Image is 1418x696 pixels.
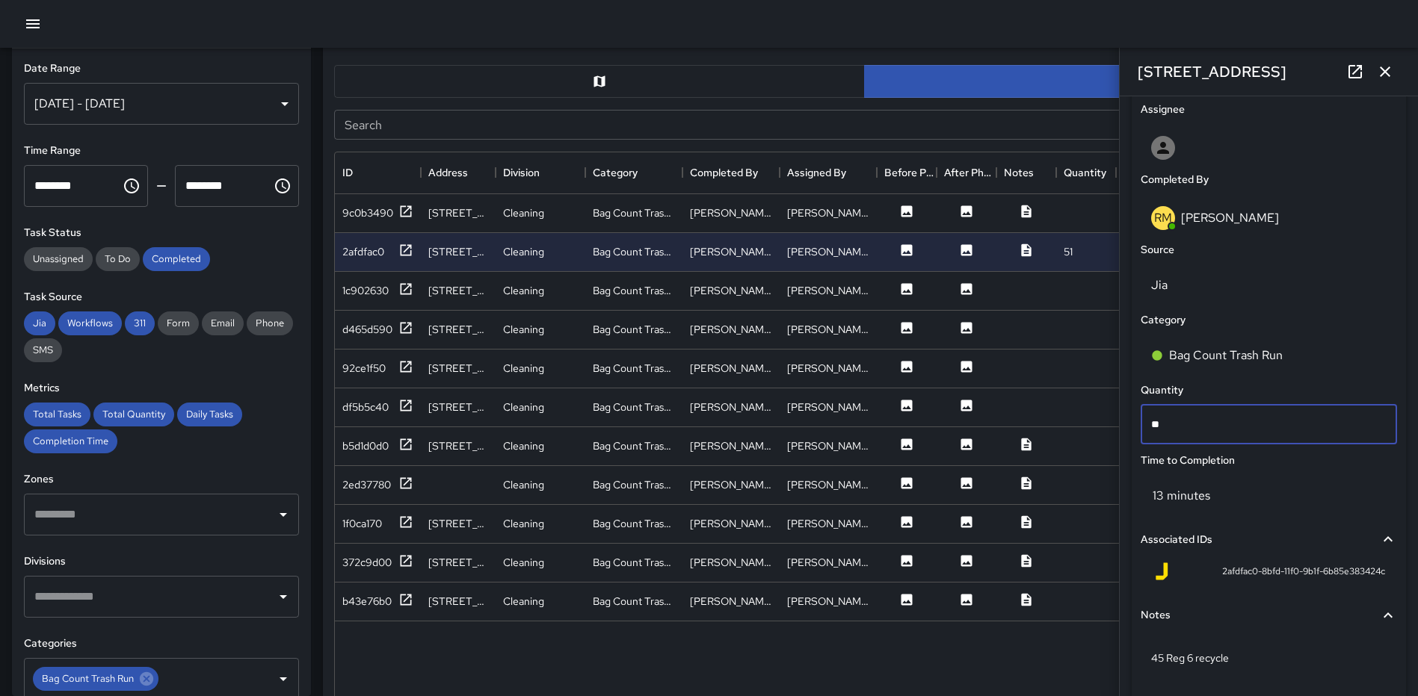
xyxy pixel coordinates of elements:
div: ID [342,152,353,193]
div: Cleaning [503,438,544,453]
div: Phone [247,311,293,335]
button: d465d590 [342,320,413,339]
div: Division [503,152,540,193]
div: 1c902630 [342,283,389,298]
button: 9c0b3490 [342,204,413,223]
div: Notes [1004,152,1034,193]
div: Daily Tasks [177,403,242,426]
div: Rodney Mcneil [690,283,772,298]
button: 1c902630 [342,282,413,300]
h6: Divisions [24,553,299,570]
div: Completed By [690,152,758,193]
div: 4900 John Mccormack Rd NE [428,594,488,609]
div: 1403 Okie Street Northeast [428,283,488,298]
div: Assigned By [787,152,846,193]
div: b5d1d0d0 [342,438,389,453]
div: Andre Smith [690,438,772,453]
div: Unassigned [24,247,93,271]
div: Cleaning [503,283,544,298]
span: Daily Tasks [177,408,242,420]
div: 4902 Bates Road Northeast [428,361,488,376]
div: 2ed37780 [342,477,391,492]
div: SMS [24,338,62,362]
div: Rodney Mcneil [690,244,772,259]
div: Bag Count Trash Run [593,400,675,414]
div: Rodney Mcneil [787,244,869,259]
button: Choose time, selected time is 12:00 AM [117,171,147,201]
div: Address [421,152,496,193]
div: Cleaning [503,400,544,414]
div: Before Photo [877,152,937,193]
div: 372c9d00 [342,555,392,570]
h6: Metrics [24,380,299,397]
div: Completed By [682,152,780,193]
div: Rodney Mcneil [690,361,772,376]
div: Cleaning [503,477,544,492]
div: Cleaning [503,244,544,259]
div: After Photo [944,152,996,193]
div: Division [496,152,585,193]
div: Cleaning [503,322,544,337]
div: Andre Smith [690,477,772,492]
div: [DATE] - [DATE] [24,83,299,125]
button: 2ed37780 [342,476,413,494]
span: Total Tasks [24,408,90,420]
div: Completed [143,247,210,271]
span: 311 [125,317,155,329]
h6: Categories [24,636,299,652]
div: 51 [1064,244,1073,259]
div: Andre Smith [787,438,869,453]
span: Form [158,317,199,329]
button: 1f0ca170 [342,515,413,533]
div: Bag Count Trash Run [593,322,675,337]
div: 4902 Bates Road Northeast [428,400,488,414]
div: Jia [24,311,55,335]
div: Rodney Mcneil [787,361,869,376]
div: Cleaning [503,361,544,376]
div: Notes [996,152,1056,193]
span: To Do [96,252,140,265]
div: d465d590 [342,322,392,337]
div: Cleaning [503,594,544,609]
div: Bag Count Trash Run [593,555,675,570]
div: Form [158,311,199,335]
button: Open [273,504,294,525]
h6: Task Status [24,225,299,241]
h6: Task Source [24,289,299,305]
svg: Map [592,74,607,89]
div: Bag Count Trash Run [593,438,675,453]
div: Andre Smith [787,555,869,570]
div: Andre Smith [787,594,869,609]
button: Table [864,65,1395,98]
button: Open [273,668,294,689]
div: Bag Count Trash Run [593,477,675,492]
button: Map [334,65,865,98]
div: To Do [96,247,140,271]
div: Rodney Mcneil [787,322,869,337]
div: 1403 Okie Street Northeast [428,438,488,453]
div: 2afdfac0 [342,244,384,259]
span: Phone [247,317,293,329]
span: SMS [24,344,62,356]
span: Completion Time [24,435,117,447]
div: Bag Count Trash Run [33,667,158,691]
span: Completed [143,252,210,265]
div: Andre Smith [690,516,772,531]
div: ID [335,152,421,193]
div: Andre Smith [787,477,869,492]
button: 92ce1f50 [342,359,413,378]
div: 4900 John Mccormack Rd NE [428,516,488,531]
div: Cleaning [503,516,544,531]
div: 1403 Okie Street Northeast [428,322,488,337]
h6: Time Range [24,143,299,159]
div: After Photo [937,152,996,193]
div: Bag Count Trash Run [593,244,675,259]
div: Cleaning [503,205,544,220]
div: Andre Smith [787,516,869,531]
div: Email [202,311,244,335]
div: Completion Time [24,429,117,453]
div: 92ce1f50 [342,361,386,376]
div: Cleaning [503,555,544,570]
div: Assigned By [780,152,877,193]
span: Workflows [58,317,122,329]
